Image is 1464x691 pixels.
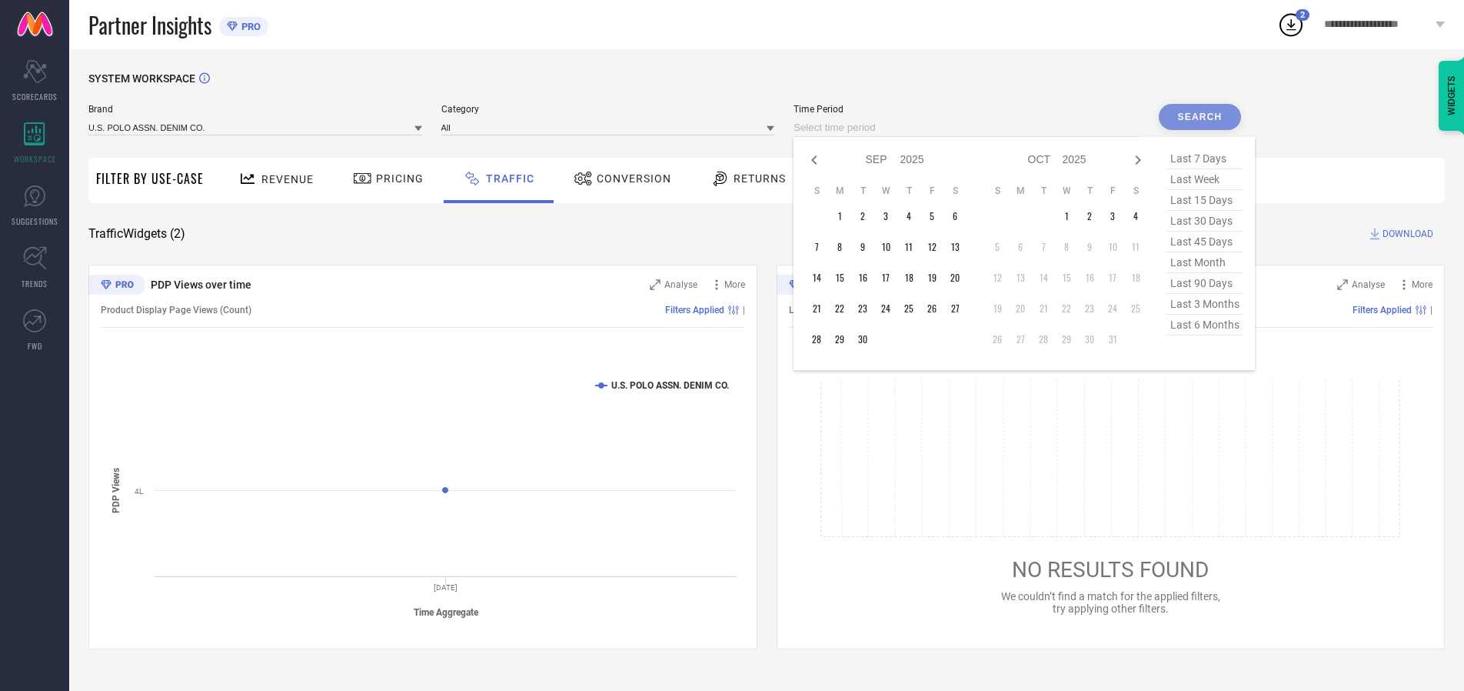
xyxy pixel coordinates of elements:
[920,297,943,320] td: Fri Sep 26 2025
[1032,266,1055,289] td: Tue Oct 14 2025
[1055,185,1078,197] th: Wednesday
[1124,205,1147,228] td: Sat Oct 04 2025
[874,205,897,228] td: Wed Sep 03 2025
[897,266,920,289] td: Thu Sep 18 2025
[1101,185,1124,197] th: Friday
[1009,328,1032,351] td: Mon Oct 27 2025
[1078,297,1101,320] td: Thu Oct 23 2025
[12,215,58,227] span: SUGGESTIONS
[943,235,967,259] td: Sat Sep 13 2025
[828,185,851,197] th: Monday
[734,172,786,185] span: Returns
[1078,205,1101,228] td: Thu Oct 02 2025
[874,266,897,289] td: Wed Sep 17 2025
[1078,235,1101,259] td: Thu Oct 09 2025
[28,340,42,352] span: FWD
[777,275,833,298] div: Premium
[1353,305,1412,315] span: Filters Applied
[828,205,851,228] td: Mon Sep 01 2025
[851,205,874,228] td: Tue Sep 02 2025
[805,151,823,169] div: Previous month
[1412,279,1432,290] span: More
[828,235,851,259] td: Mon Sep 08 2025
[794,119,1140,137] input: Select time period
[851,328,874,351] td: Tue Sep 30 2025
[789,305,865,315] span: List Views (Count)
[1009,266,1032,289] td: Mon Oct 13 2025
[851,185,874,197] th: Tuesday
[597,172,671,185] span: Conversion
[1078,185,1101,197] th: Thursday
[1300,10,1305,20] span: 2
[986,297,1009,320] td: Sun Oct 19 2025
[1078,266,1101,289] td: Thu Oct 16 2025
[88,226,185,242] span: Traffic Widgets ( 2 )
[1101,328,1124,351] td: Fri Oct 31 2025
[1032,297,1055,320] td: Tue Oct 21 2025
[261,173,314,185] span: Revenue
[1101,235,1124,259] td: Fri Oct 10 2025
[96,169,204,188] span: Filter By Use-Case
[897,297,920,320] td: Thu Sep 25 2025
[1166,294,1243,315] span: last 3 months
[1124,185,1147,197] th: Saturday
[851,235,874,259] td: Tue Sep 09 2025
[88,275,145,298] div: Premium
[88,104,422,115] span: Brand
[238,21,261,32] span: PRO
[414,607,479,618] tspan: Time Aggregate
[1101,297,1124,320] td: Fri Oct 24 2025
[805,266,828,289] td: Sun Sep 14 2025
[1032,328,1055,351] td: Tue Oct 28 2025
[851,297,874,320] td: Tue Sep 23 2025
[1337,279,1348,290] svg: Zoom
[805,235,828,259] td: Sun Sep 07 2025
[828,266,851,289] td: Mon Sep 15 2025
[724,279,745,290] span: More
[1166,273,1243,294] span: last 90 days
[920,205,943,228] td: Fri Sep 05 2025
[1009,235,1032,259] td: Mon Oct 06 2025
[828,328,851,351] td: Mon Sep 29 2025
[434,583,457,592] text: [DATE]
[1012,557,1209,583] span: NO RESULTS FOUND
[1032,235,1055,259] td: Tue Oct 07 2025
[1009,185,1032,197] th: Monday
[805,185,828,197] th: Sunday
[88,9,211,41] span: Partner Insights
[920,266,943,289] td: Fri Sep 19 2025
[665,305,724,315] span: Filters Applied
[897,235,920,259] td: Thu Sep 11 2025
[986,266,1009,289] td: Sun Oct 12 2025
[111,467,121,512] tspan: PDP Views
[1166,315,1243,335] span: last 6 months
[1078,328,1101,351] td: Thu Oct 30 2025
[1166,169,1243,190] span: last week
[22,278,48,289] span: TRENDS
[1166,252,1243,273] span: last month
[986,328,1009,351] td: Sun Oct 26 2025
[1124,235,1147,259] td: Sat Oct 11 2025
[14,153,56,165] span: WORKSPACE
[920,185,943,197] th: Friday
[897,185,920,197] th: Thursday
[1055,328,1078,351] td: Wed Oct 29 2025
[1124,266,1147,289] td: Sat Oct 18 2025
[943,185,967,197] th: Saturday
[1382,226,1433,242] span: DOWNLOAD
[486,172,534,185] span: Traffic
[805,297,828,320] td: Sun Sep 21 2025
[1129,151,1147,169] div: Next month
[986,185,1009,197] th: Sunday
[1055,297,1078,320] td: Wed Oct 22 2025
[943,205,967,228] td: Sat Sep 06 2025
[1101,266,1124,289] td: Fri Oct 17 2025
[986,235,1009,259] td: Sun Oct 05 2025
[376,172,424,185] span: Pricing
[135,487,144,496] text: 4L
[874,235,897,259] td: Wed Sep 10 2025
[874,185,897,197] th: Wednesday
[1032,185,1055,197] th: Tuesday
[794,104,1140,115] span: Time Period
[897,205,920,228] td: Thu Sep 04 2025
